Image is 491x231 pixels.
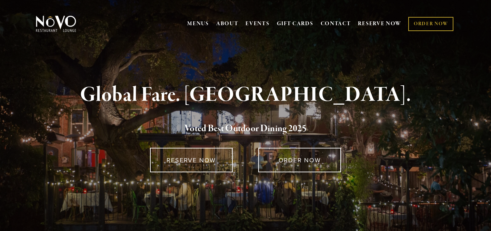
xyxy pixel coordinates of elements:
[80,82,411,108] strong: Global Fare. [GEOGRAPHIC_DATA].
[47,122,444,136] h2: 5
[245,20,269,27] a: EVENTS
[258,148,341,172] a: ORDER NOW
[408,17,453,31] a: ORDER NOW
[321,17,351,30] a: CONTACT
[150,148,233,172] a: RESERVE NOW
[358,17,401,30] a: RESERVE NOW
[187,20,209,27] a: MENUS
[34,15,78,32] img: Novo Restaurant &amp; Lounge
[216,20,239,27] a: ABOUT
[184,123,302,136] a: Voted Best Outdoor Dining 202
[277,17,313,30] a: GIFT CARDS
